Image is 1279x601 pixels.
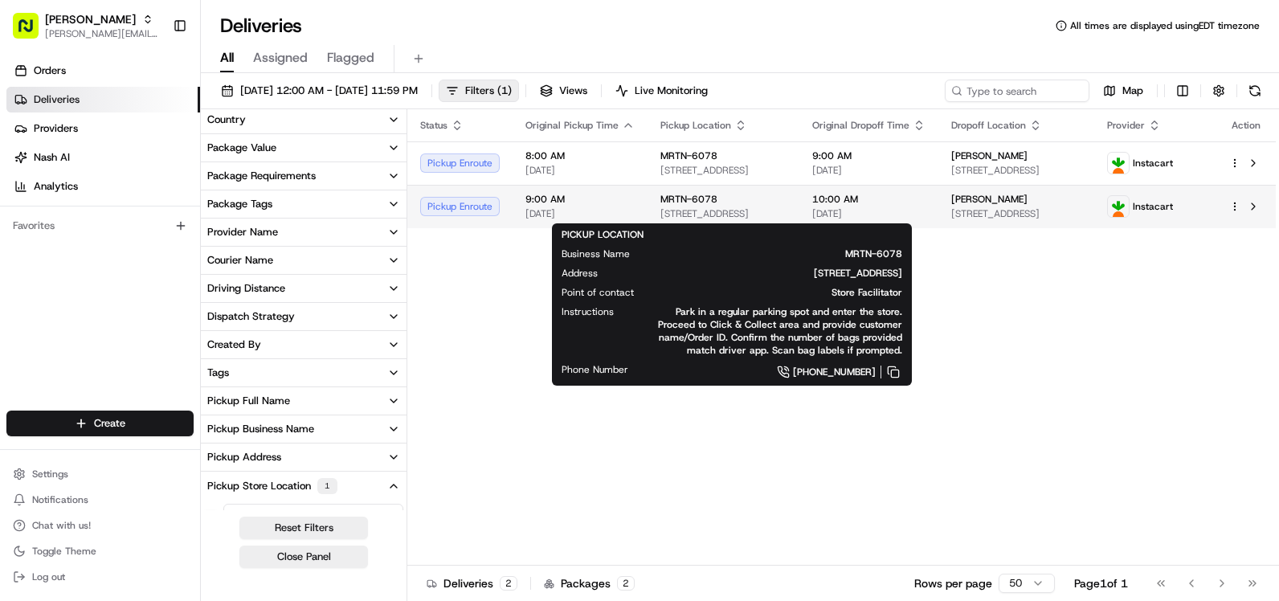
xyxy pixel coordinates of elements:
span: [PERSON_NAME] [951,193,1028,206]
span: Toggle Theme [32,545,96,558]
span: Address [562,267,598,280]
img: profile_instacart_ahold_partner.png [1108,196,1129,217]
div: Dispatch Strategy [207,309,295,324]
span: Park in a regular parking spot and enter the store. Proceed to Click & Collect area and provide c... [639,305,902,357]
input: Type to search [945,80,1089,102]
span: 8:00 AM [525,149,635,162]
span: Store Facilitator [660,286,902,299]
button: Created By [201,331,407,358]
img: 1736555255976-a54dd68f-1ca7-489b-9aae-adbdc363a1c4 [16,153,45,182]
button: [PERSON_NAME][EMAIL_ADDRESS][PERSON_NAME][DOMAIN_NAME] [45,27,160,40]
button: [PERSON_NAME] [45,11,136,27]
button: Chat with us! [6,514,194,537]
button: Settings [6,463,194,485]
button: Notifications [6,489,194,511]
p: Welcome 👋 [16,64,292,90]
button: Courier Name [201,247,407,274]
div: We're available if you need us! [55,170,203,182]
button: Country [201,106,407,133]
span: MRTN-6078 [660,193,717,206]
div: Pickup Full Name [207,394,290,408]
span: All [220,48,234,67]
button: Map [1096,80,1150,102]
button: Create [6,411,194,436]
a: Deliveries [6,87,200,112]
span: API Documentation [152,233,258,249]
button: Close Panel [239,546,368,568]
p: Rows per page [914,575,992,591]
a: [PHONE_NUMBER] [654,363,902,381]
div: Driving Distance [207,281,285,296]
span: Instructions [562,305,614,318]
a: 💻API Documentation [129,227,264,256]
span: Nash AI [34,150,70,165]
span: [STREET_ADDRESS] [623,267,902,280]
span: Chat with us! [32,519,91,532]
div: Package Tags [207,197,272,211]
input: Pickup Store Location [223,504,403,529]
span: Filters [465,84,512,98]
button: Views [533,80,595,102]
button: [DATE] 12:00 AM - [DATE] 11:59 PM [214,80,425,102]
img: Nash [16,16,48,48]
div: 1 [317,478,337,494]
span: Provider [1107,119,1145,132]
div: Created By [207,337,261,352]
span: Flagged [327,48,374,67]
span: Analytics [34,179,78,194]
button: Dispatch Strategy [201,303,407,330]
div: Tags [207,366,229,380]
span: Orders [34,63,66,78]
span: Instacart [1133,200,1173,213]
button: Log out [6,566,194,588]
a: Orders [6,58,200,84]
button: Package Value [201,134,407,161]
button: Pickup Address [201,444,407,471]
span: [DATE] [525,164,635,177]
button: Provider Name [201,219,407,246]
div: Packages [544,575,635,591]
a: 📗Knowledge Base [10,227,129,256]
span: 10:00 AM [812,193,926,206]
span: Dropoff Location [951,119,1026,132]
span: [STREET_ADDRESS] [660,164,787,177]
span: Providers [34,121,78,136]
span: 9:00 AM [812,149,926,162]
div: Provider Name [207,225,278,239]
div: Favorites [6,213,194,239]
div: Page 1 of 1 [1074,575,1128,591]
button: Pickup Store Location1 [201,472,407,501]
span: MRTN-6078 [660,149,717,162]
button: [PERSON_NAME][PERSON_NAME][EMAIL_ADDRESS][PERSON_NAME][DOMAIN_NAME] [6,6,166,45]
span: Assigned [253,48,308,67]
div: Action [1229,119,1263,132]
span: Phone Number [562,363,628,376]
button: Package Tags [201,190,407,218]
span: Settings [32,468,68,480]
span: Pylon [160,272,194,284]
div: Package Value [207,141,276,155]
div: Courier Name [207,253,273,268]
button: Pickup Full Name [201,387,407,415]
span: Point of contact [562,286,634,299]
span: Deliveries [34,92,80,107]
span: [DATE] [525,207,635,220]
div: 📗 [16,235,29,247]
button: Filters(1) [439,80,519,102]
span: Notifications [32,493,88,506]
button: Live Monitoring [608,80,715,102]
div: Start new chat [55,153,264,170]
span: [DATE] 12:00 AM - [DATE] 11:59 PM [240,84,418,98]
span: [PHONE_NUMBER] [793,366,876,378]
span: [DATE] [812,207,926,220]
div: 2 [500,576,517,591]
div: 💻 [136,235,149,247]
span: [STREET_ADDRESS] [951,207,1081,220]
span: PICKUP LOCATION [562,228,644,241]
div: Pickup Business Name [207,422,314,436]
span: [PERSON_NAME] [951,149,1028,162]
div: Country [207,112,246,127]
a: Analytics [6,174,200,199]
